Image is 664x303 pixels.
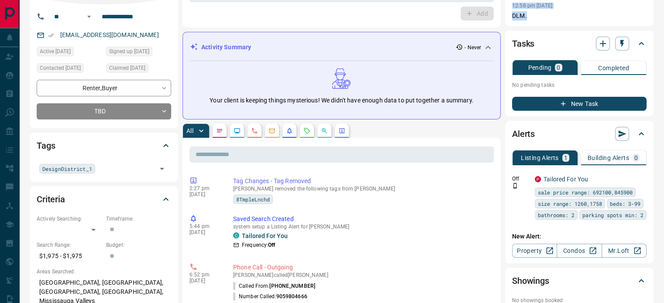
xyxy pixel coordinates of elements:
p: [DATE] [189,191,220,197]
span: [PHONE_NUMBER] [269,283,315,289]
a: Tailored For You [242,232,288,239]
div: Mon Mar 28 2022 [106,47,171,59]
p: system setup a Listing Alert for [PERSON_NAME] [233,224,490,230]
p: [PERSON_NAME] removed the following tags from [PERSON_NAME] [233,186,490,192]
div: Alerts [512,123,647,144]
button: Open [84,11,94,22]
p: 12:58 pm [DATE] [512,3,552,9]
h2: Tags [37,139,55,153]
p: Pending [528,65,551,71]
svg: Listing Alerts [286,127,293,134]
p: Building Alerts [588,155,629,161]
div: Activity Summary- Never [190,39,493,55]
p: New Alert: [512,232,647,241]
p: 2:27 pm [189,185,220,191]
svg: Push Notification Only [512,183,518,189]
strong: Off [268,242,275,248]
h2: Showings [512,274,549,288]
p: Saved Search Created [233,214,490,224]
button: Open [156,163,168,175]
p: Phone Call - Outgoing [233,263,490,272]
div: Tags [37,135,171,156]
div: Criteria [37,189,171,210]
p: Listing Alerts [521,155,559,161]
svg: Agent Actions [338,127,345,134]
p: [PERSON_NAME] called [PERSON_NAME] [233,272,490,278]
span: Active [DATE] [40,47,71,56]
p: $1,975 - $1,975 [37,249,102,263]
span: sale price range: 692100,845900 [538,188,633,197]
span: parking spots min: 2 [582,211,643,219]
div: Tasks [512,33,647,54]
h2: Criteria [37,192,65,206]
p: Frequency: [242,241,275,249]
a: Property [512,244,557,258]
p: Number Called: [233,293,307,300]
span: 8TmpleLnchd [236,195,270,204]
p: Tag Changes - Tag Removed [233,177,490,186]
div: Wed Mar 30 2022 [37,47,102,59]
svg: Opportunities [321,127,328,134]
a: Condos [557,244,602,258]
h2: Alerts [512,127,535,141]
div: Wed Mar 30 2022 [106,63,171,75]
a: Tailored For You [544,176,588,183]
svg: Email Verified [48,32,54,38]
div: Wed Mar 30 2022 [37,63,102,75]
p: Activity Summary [201,43,251,52]
p: Off [512,175,530,183]
svg: Lead Browsing Activity [234,127,241,134]
p: 5:44 pm [189,223,220,229]
span: beds: 3-99 [610,199,640,208]
p: Called From: [233,282,315,290]
svg: Calls [251,127,258,134]
p: [DATE] [189,278,220,284]
span: Claimed [DATE] [109,64,145,72]
div: property.ca [535,176,541,182]
div: Renter , Buyer [37,80,171,96]
p: Search Range: [37,241,102,249]
div: Showings [512,270,647,291]
p: Timeframe: [106,215,171,223]
p: 0 [634,155,638,161]
p: All [186,128,193,134]
span: Signed up [DATE] [109,47,149,56]
p: Completed [598,65,629,71]
p: DLM. [512,11,647,20]
span: bathrooms: 2 [538,211,575,219]
div: TBD [37,103,171,119]
div: condos.ca [233,232,239,238]
p: 1 [564,155,568,161]
svg: Notes [216,127,223,134]
p: No pending tasks [512,78,647,92]
p: 0 [557,65,560,71]
a: Mr.Loft [602,244,647,258]
p: - Never [464,44,481,51]
a: [EMAIL_ADDRESS][DOMAIN_NAME] [60,31,159,38]
span: DesignDistrict_1 [42,164,92,173]
p: Budget: [106,241,171,249]
span: 9059804666 [276,293,307,300]
h2: Tasks [512,37,534,51]
p: Actively Searching: [37,215,102,223]
span: Contacted [DATE] [40,64,81,72]
p: Areas Searched: [37,268,171,276]
p: [DATE] [189,229,220,235]
svg: Emails [268,127,275,134]
span: size range: 1260,1758 [538,199,602,208]
p: 6:52 pm [189,272,220,278]
button: New Task [512,97,647,111]
p: Your client is keeping things mysterious! We didn't have enough data to put together a summary. [210,96,473,105]
svg: Requests [303,127,310,134]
